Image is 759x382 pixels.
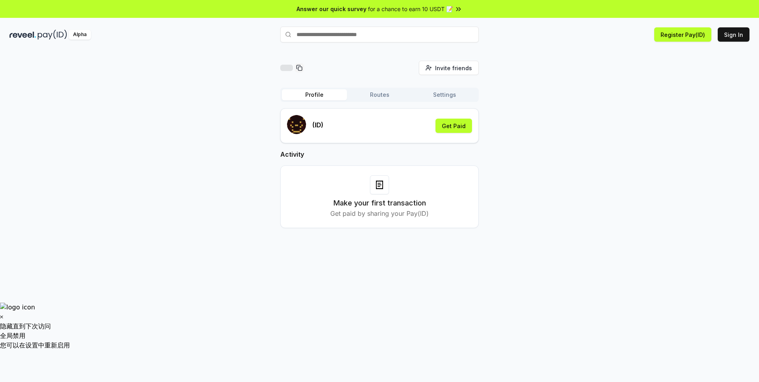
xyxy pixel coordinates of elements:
[38,30,67,40] img: pay_id
[333,198,426,209] h3: Make your first transaction
[330,209,429,218] p: Get paid by sharing your Pay(ID)
[654,27,711,42] button: Register Pay(ID)
[282,89,347,100] button: Profile
[368,5,453,13] span: for a chance to earn 10 USDT 📝
[10,30,36,40] img: reveel_dark
[69,30,91,40] div: Alpha
[312,120,324,130] p: (ID)
[280,150,479,159] h2: Activity
[435,64,472,72] span: Invite friends
[419,61,479,75] button: Invite friends
[435,119,472,133] button: Get Paid
[347,89,412,100] button: Routes
[718,27,749,42] button: Sign In
[412,89,477,100] button: Settings
[297,5,366,13] span: Answer our quick survey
